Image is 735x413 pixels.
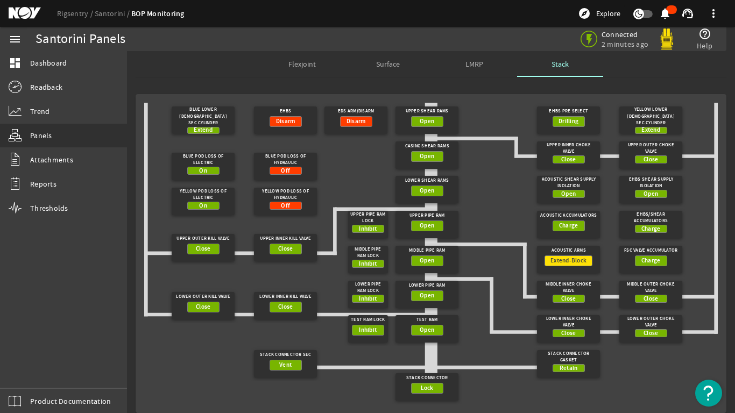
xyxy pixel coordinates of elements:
div: Lower Shear Rams [399,176,456,186]
span: Charge [641,224,661,234]
div: Stack Connector Gasket [540,350,597,364]
div: Stack Connector [399,373,456,383]
div: FSC Valve Accumulator [623,246,680,255]
span: Open [561,189,576,200]
div: Lower Pipe Ram [399,281,456,290]
span: Inhibit [359,224,377,234]
div: Upper Shear Rams [399,106,456,116]
div: Upper Inner Kill Valve [257,234,314,244]
span: Inhibit [359,325,377,336]
div: Casing Shear Rams [399,141,456,151]
span: Drilling [559,116,578,127]
span: Explore [596,8,620,19]
span: Open [420,151,434,162]
div: Middle Pipe Ram [399,246,456,255]
div: Acoustic Arms [540,246,597,255]
mat-icon: notifications [659,7,672,20]
span: Close [561,294,576,304]
span: On [199,201,207,211]
span: Open [420,220,434,231]
a: BOP Monitoring [131,9,185,19]
div: Upper Outer Kill Valve [175,234,232,244]
div: Acoustic Shear Supply Isolation [540,176,597,190]
a: Rigsentry [57,9,95,18]
span: Lock [421,383,434,394]
span: Panels [30,130,52,141]
span: Off [281,201,290,211]
span: Retain [560,363,578,374]
span: Stack [552,60,569,68]
button: Explore [574,5,625,22]
div: Lower Pipe Ram Lock [350,281,386,295]
span: Vent [279,360,292,371]
span: Close [644,154,658,165]
span: Close [278,302,293,312]
div: Santorini Panels [36,34,125,45]
span: Close [561,328,576,339]
div: EHBS Shear Supply Isolation [623,176,680,190]
a: Santorini [95,9,131,18]
div: EDS Arm/Disarm [328,106,385,116]
span: Open [420,290,434,301]
div: Test Ram Lock [350,315,386,325]
div: Middle Outer Choke Valve [623,281,680,295]
span: Trend [30,106,50,117]
span: Flexjoint [288,60,316,68]
span: Extend-Block [550,255,586,266]
mat-icon: explore [578,7,591,20]
img: Yellowpod.svg [656,29,677,50]
span: Open [420,255,434,266]
span: Disarm [276,116,295,127]
span: Open [420,186,434,196]
mat-icon: help_outline [698,27,711,40]
span: Open [420,325,434,336]
div: Middle Inner Choke Valve [540,281,597,295]
span: Dashboard [30,58,67,68]
mat-icon: dashboard [9,56,22,69]
div: Yellow Pod Loss of Hydraulic [257,188,314,202]
button: more_vert [701,1,726,26]
div: EHBS Pre Select [540,106,597,116]
span: Close [196,302,210,312]
span: Charge [559,220,578,231]
div: Blue Pod Loss of Hydraulic [257,153,314,167]
div: Yellow Lower [DEMOGRAPHIC_DATA] Sec Cylinder [623,106,680,127]
mat-icon: support_agent [681,7,694,20]
span: Help [697,40,712,51]
span: Open [644,189,658,200]
span: Close [644,294,658,304]
span: Off [281,166,290,176]
span: Surface [376,60,400,68]
div: Test Ram [399,315,456,325]
div: Lower Inner Choke Valve [540,315,597,329]
div: Middle Pipe Ram Lock [350,246,386,260]
span: Readback [30,82,62,92]
span: Thresholds [30,203,68,213]
button: Open Resource Center [695,380,722,407]
span: Inhibit [359,259,377,269]
span: Disarm [347,116,366,127]
div: Upper Inner Choke Valve [540,141,597,155]
div: Yellow Pod Loss of Electric [175,188,232,202]
div: EHBS/Shear Accumulators [623,211,680,225]
span: LMRP [465,60,483,68]
span: Extend [194,125,213,136]
div: Acoustic Accumulators [540,211,597,220]
span: Extend [641,125,660,136]
span: Charge [641,255,661,266]
div: Lower Outer Choke Valve [623,315,680,329]
span: Attachments [30,154,73,165]
span: On [199,166,207,176]
div: Upper Pipe Ram Lock [350,211,386,225]
span: 2 minutes ago [602,39,648,49]
span: Connected [602,30,648,39]
div: Lower Inner Kill Valve [257,292,314,302]
div: Blue Pod Loss of Electric [175,153,232,167]
div: Blue Lower [DEMOGRAPHIC_DATA] Sec Cylinder [175,106,232,127]
span: Product Documentation [30,396,111,407]
span: Reports [30,179,56,189]
span: Close [561,154,576,165]
span: Close [644,328,658,339]
div: Lower Outer Kill Valve [175,292,232,302]
span: Inhibit [359,294,377,304]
